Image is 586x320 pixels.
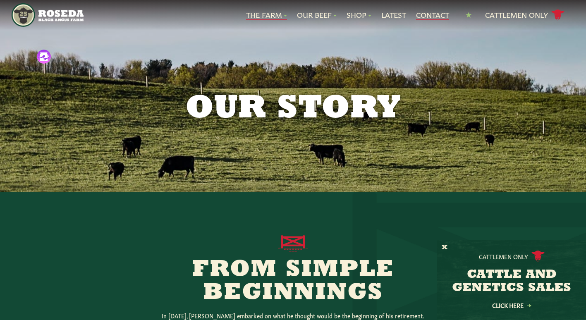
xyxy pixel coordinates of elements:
[447,268,576,295] h3: CATTLE AND GENETICS SALES
[474,303,549,308] a: Click Here
[12,3,84,27] img: https://roseda.com/wp-content/uploads/2021/05/roseda-25-header.png
[381,10,406,20] a: Latest
[416,10,449,20] a: Contact
[531,251,545,262] img: cattle-icon.svg
[442,244,447,252] button: X
[81,93,505,126] h1: Our Story
[479,252,528,260] p: Cattlemen Only
[134,258,452,305] h2: From Simple Beginnings
[347,10,371,20] a: Shop
[297,10,337,20] a: Our Beef
[485,8,564,22] a: Cattlemen Only
[246,10,287,20] a: The Farm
